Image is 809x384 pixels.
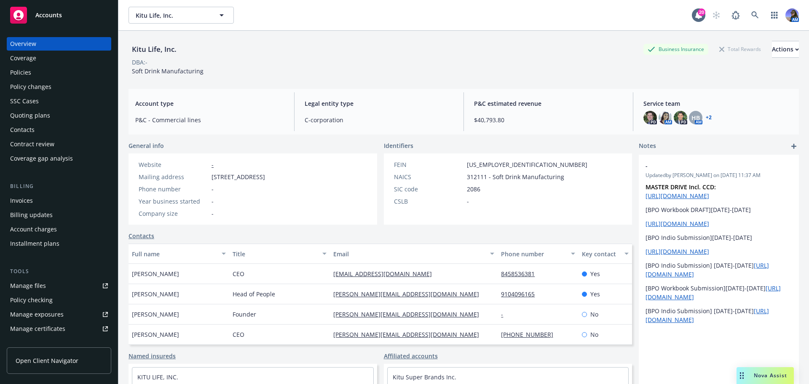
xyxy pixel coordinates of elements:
a: Kitu Super Brands Inc. [393,373,456,381]
div: Business Insurance [643,44,708,54]
span: Updated by [PERSON_NAME] on [DATE] 11:37 AM [646,172,792,179]
button: Email [330,244,498,264]
div: Phone number [501,250,565,258]
a: [URL][DOMAIN_NAME] [646,192,709,200]
div: Account charges [10,223,57,236]
span: CEO [233,269,244,278]
span: - [467,197,469,206]
div: Kitu Life, Inc. [129,44,180,55]
a: Start snowing [708,7,725,24]
div: 20 [698,8,705,16]
div: Policy changes [10,80,51,94]
button: Actions [772,41,799,58]
div: Year business started [139,197,208,206]
a: Manage exposures [7,308,111,321]
a: Named insureds [129,352,176,360]
a: [PERSON_NAME][EMAIL_ADDRESS][DOMAIN_NAME] [333,310,486,318]
div: DBA: - [132,58,147,67]
span: [PERSON_NAME] [132,269,179,278]
div: Email [333,250,485,258]
span: $40,793.80 [474,115,623,124]
div: Overview [10,37,36,51]
span: [STREET_ADDRESS] [212,172,265,181]
div: Title [233,250,317,258]
a: Manage claims [7,336,111,350]
p: [BPO Workbook DRAFT][DATE]-[DATE] [646,205,792,214]
div: Website [139,160,208,169]
div: Key contact [582,250,619,258]
a: Search [747,7,763,24]
div: Drag to move [737,367,747,384]
a: add [789,141,799,151]
a: +2 [706,115,712,120]
a: Coverage gap analysis [7,152,111,165]
a: - [501,310,510,318]
span: Founder [233,310,256,319]
a: [PERSON_NAME][EMAIL_ADDRESS][DOMAIN_NAME] [333,330,486,338]
img: photo [659,111,672,124]
span: HB [691,113,700,122]
span: Accounts [35,12,62,19]
div: Manage exposures [10,308,64,321]
span: Identifiers [384,141,413,150]
span: [US_EMPLOYER_IDENTIFICATION_NUMBER] [467,160,587,169]
div: Billing updates [10,208,53,222]
div: Total Rewards [715,44,765,54]
span: - [646,161,770,170]
a: Contacts [7,123,111,137]
a: Manage files [7,279,111,293]
span: C-corporation [305,115,453,124]
span: [PERSON_NAME] [132,310,179,319]
span: Yes [590,290,600,298]
div: Company size [139,209,208,218]
div: -Updatedby [PERSON_NAME] on [DATE] 11:37 AMMASTER DRIVE Incl. CCD: [URL][DOMAIN_NAME][BPO Workboo... [639,155,799,331]
div: SSC Cases [10,94,39,108]
div: Billing [7,182,111,191]
a: Accounts [7,3,111,27]
a: [URL][DOMAIN_NAME] [646,220,709,228]
span: Kitu Life, Inc. [136,11,209,20]
span: - [212,197,214,206]
img: photo [643,111,657,124]
p: [BPO Indio Submission] [DATE]-[DATE] [646,261,792,279]
span: 2086 [467,185,480,193]
div: Manage claims [10,336,53,350]
div: Phone number [139,185,208,193]
span: [PERSON_NAME] [132,290,179,298]
div: Coverage [10,51,36,65]
a: Overview [7,37,111,51]
a: Report a Bug [727,7,744,24]
a: KITU LIFE, INC. [137,373,178,381]
span: Notes [639,141,656,151]
span: Open Client Navigator [16,356,78,365]
div: FEIN [394,160,463,169]
a: [PHONE_NUMBER] [501,330,560,338]
div: Full name [132,250,217,258]
button: Full name [129,244,229,264]
div: Quoting plans [10,109,50,122]
a: Coverage [7,51,111,65]
span: CEO [233,330,244,339]
a: - [212,161,214,169]
div: NAICS [394,172,463,181]
p: [BPO Workbook Submission][DATE]-[DATE] [646,284,792,301]
a: Invoices [7,194,111,207]
a: [PERSON_NAME][EMAIL_ADDRESS][DOMAIN_NAME] [333,290,486,298]
div: Manage files [10,279,46,293]
span: - [212,209,214,218]
span: No [590,330,598,339]
div: Tools [7,267,111,276]
span: [PERSON_NAME] [132,330,179,339]
span: Legal entity type [305,99,453,108]
a: Account charges [7,223,111,236]
a: Policy changes [7,80,111,94]
img: photo [785,8,799,22]
button: Nova Assist [737,367,794,384]
p: [BPO Indio Submission] [DATE]-[DATE] [646,306,792,324]
a: Manage certificates [7,322,111,336]
a: Contract review [7,137,111,151]
a: [URL][DOMAIN_NAME] [646,247,709,255]
div: Contract review [10,137,54,151]
span: P&C - Commercial lines [135,115,284,124]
